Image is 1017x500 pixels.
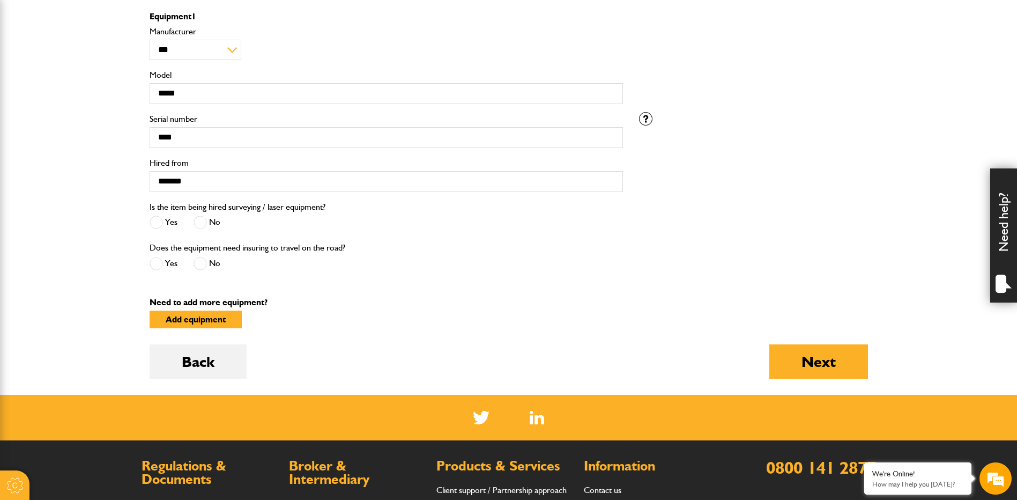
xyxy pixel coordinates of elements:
label: Yes [150,257,177,270]
h2: Products & Services [436,459,573,473]
a: LinkedIn [530,411,544,424]
h2: Regulations & Documents [142,459,278,487]
h2: Information [584,459,721,473]
label: Does the equipment need insuring to travel on the road? [150,244,345,252]
h2: Broker & Intermediary [289,459,426,487]
img: Twitter [473,411,489,424]
img: Linked In [530,411,544,424]
label: Serial number [150,115,623,123]
label: Manufacturer [150,27,623,36]
span: 1 [191,11,196,21]
label: No [194,257,220,270]
a: Contact us [584,485,621,495]
div: Need help? [990,168,1017,303]
p: How may I help you today? [872,480,963,488]
label: Is the item being hired surveying / laser equipment? [150,203,325,211]
button: Next [769,344,868,379]
a: Client support / Partnership approach [436,485,567,495]
p: Need to add more equipment? [150,298,868,307]
label: No [194,216,220,229]
button: Add equipment [150,311,242,328]
a: 0800 141 2877 [766,457,876,478]
div: We're Online! [872,469,963,479]
label: Hired from [150,159,623,167]
p: Equipment [150,12,623,21]
button: Back [150,344,247,379]
label: Yes [150,216,177,229]
label: Model [150,71,623,79]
